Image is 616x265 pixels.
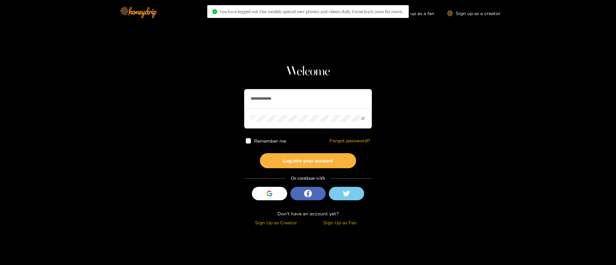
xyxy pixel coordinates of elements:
h1: Welcome [244,64,372,79]
a: Sign up as a fan [390,11,434,16]
a: Sign up as a creator [447,11,501,16]
div: Don't have an account yet? [244,210,372,217]
span: Remember me [254,138,287,143]
span: You have logged out. Our models upload new photos and videos daily. Come back soon for more.. [220,9,404,14]
span: check-circle [212,9,217,14]
div: Sign Up as Fan [310,219,370,226]
a: Forgot password? [329,138,370,144]
span: eye-invisible [361,116,365,120]
button: Log into your account [260,153,356,168]
div: Sign Up as Creator [246,219,306,226]
div: Or continue with [244,175,372,182]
